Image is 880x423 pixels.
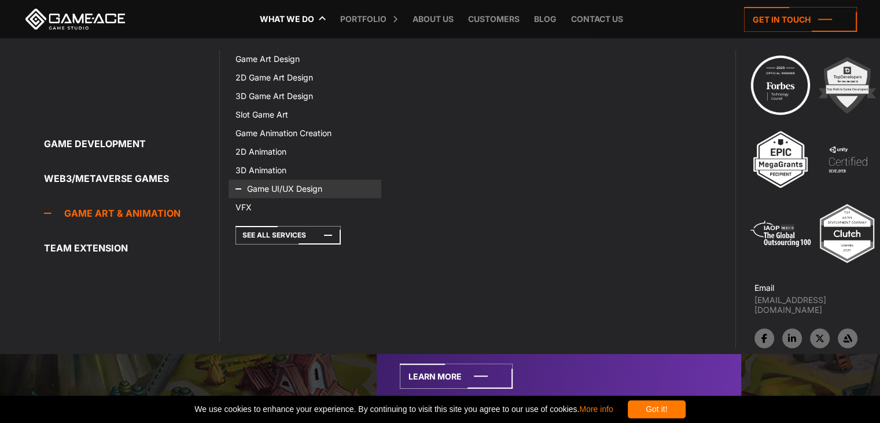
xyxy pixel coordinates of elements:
img: Technology council badge program ace 2025 game ace [749,53,812,117]
a: Slot Game Art [229,105,381,124]
a: See All Services [235,226,341,245]
a: 2D Game Art Design [229,68,381,87]
a: Game Art & Animation [44,202,219,225]
img: 3 [749,127,812,191]
a: 2D Animation [229,143,381,161]
strong: Email [754,283,774,293]
a: [EMAIL_ADDRESS][DOMAIN_NAME] [754,295,880,315]
a: Learn More [400,364,513,389]
a: Team Extension [44,236,219,260]
img: 2 [815,53,879,117]
a: Get in touch [744,7,857,32]
a: Game development [44,132,219,155]
a: 3D Animation [229,161,381,180]
a: Web3/Metaverse Games [44,167,219,190]
a: Game Art Design [229,50,381,68]
div: Got it! [628,400,686,418]
a: Game Animation Creation [229,124,381,143]
a: More info [579,404,613,414]
a: Game UI/UX Design [229,180,381,198]
img: Top ar vr development company gaming 2025 game ace [815,202,879,265]
img: 4 [816,127,879,191]
a: VFX [229,198,381,217]
a: 3D Game Art Design [229,87,381,105]
span: We use cookies to enhance your experience. By continuing to visit this site you agree to our use ... [194,400,613,418]
img: 5 [749,202,812,265]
